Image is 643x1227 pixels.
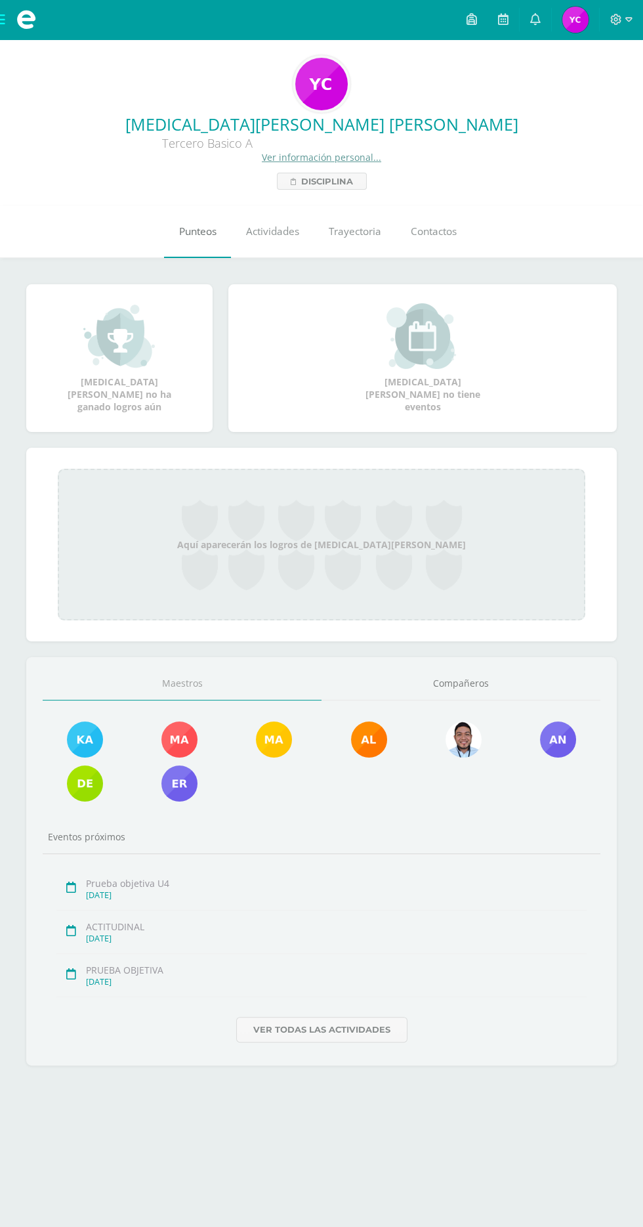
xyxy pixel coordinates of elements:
div: Prueba objetiva U4 [86,877,587,890]
div: ACTITUDINAL [86,920,587,933]
div: [DATE] [86,933,587,944]
img: 1c285e60f6ff79110def83009e9e501a.png [67,721,103,758]
div: Eventos próximos [43,830,600,843]
div: Aquí aparecerán los logros de [MEDICAL_DATA][PERSON_NAME] [58,469,585,620]
img: 213c93b939c5217ac5b9f4cf4cede38a.png [562,7,589,33]
div: [DATE] [86,890,587,901]
img: event_small.png [386,303,458,369]
img: 062a1d1c98ece7e2b6126b5144e791dc.png [295,58,348,110]
span: Contactos [411,225,457,238]
a: Maestros [43,667,321,700]
img: 3b51858fa93919ca30eb1aad2d2e7161.png [161,765,197,802]
img: f5bcdfe112135d8e2907dab10a7547e4.png [256,721,292,758]
a: [MEDICAL_DATA][PERSON_NAME] [PERSON_NAME] [10,113,633,135]
div: PRUEBA OBJETIVA [86,964,587,976]
img: c020eebe47570ddd332f87e65077e1d5.png [161,721,197,758]
div: [DATE] [86,976,587,987]
img: 6bf64b0700033a2ca3395562ad6aa597.png [446,721,482,758]
div: [MEDICAL_DATA][PERSON_NAME] no ha ganado logros aún [54,303,185,413]
span: Disciplina [301,173,353,189]
span: Punteos [179,225,217,238]
span: Actividades [246,225,299,238]
span: Trayectoria [329,225,381,238]
div: [MEDICAL_DATA][PERSON_NAME] no tiene eventos [357,303,488,413]
a: Ver todas las actividades [236,1017,407,1043]
img: 13db4c08e544ead93a1678712b735bab.png [67,765,103,802]
a: Trayectoria [314,205,396,258]
a: Ver información personal... [262,151,381,163]
a: Contactos [396,205,471,258]
img: 5b69ea46538634a852163c0590dc3ff7.png [540,721,576,758]
div: Tercero Basico A [10,135,404,151]
a: Actividades [231,205,314,258]
a: Disciplina [277,173,367,190]
img: d015825c49c7989f71d1fd9a85bb1a15.png [351,721,387,758]
img: achievement_small.png [83,303,155,369]
a: Punteos [164,205,231,258]
a: Compañeros [321,667,600,700]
